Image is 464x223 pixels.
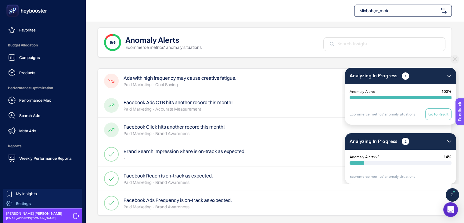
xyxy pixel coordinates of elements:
[124,82,236,88] p: Paid Marketing - Cost Saving
[110,40,116,45] span: 5/6
[19,98,51,103] span: Performance Max
[441,8,447,14] img: svg%3e
[124,204,232,210] p: Paid Marketing - Brand Awareness
[6,216,62,221] span: [EMAIL_ADDRESS][DOMAIN_NAME]
[350,174,415,179] span: Ecommerce metrics' anomaly situations
[19,27,36,32] span: Favorites
[124,130,225,137] p: Paid Marketing - Brand Awareness
[425,108,451,120] button: Go to Result
[19,70,35,75] span: Products
[5,51,81,64] a: Campaigns
[5,125,81,137] a: Meta Ads
[5,152,81,164] a: Weekly Performance Reports
[447,75,451,77] img: Arrow
[124,123,225,130] h4: Facebook Click hits another record this month!
[5,82,81,94] span: Performance Optimization
[16,201,31,206] span: Settings
[350,154,379,160] span: Anomaly Alerts v3
[3,189,82,199] a: My Insights
[5,109,81,122] a: Search Ads
[350,138,397,145] span: Analyzing In Progress
[19,113,40,118] span: Search Ads
[451,55,459,64] img: Close
[124,74,236,82] h4: Ads with high frequency may cause creative fatigue.
[19,55,40,60] span: Campaigns
[441,89,451,94] span: 100%
[124,179,213,185] p: Paid Marketing - Brand Awareness
[3,199,82,208] a: Settings
[125,44,202,50] p: Ecommerce metrics' anomaly situations
[359,8,438,14] span: Misbahçe_meta
[5,24,81,36] a: Favorites
[5,94,81,106] a: Performance Max
[444,154,451,160] span: 14%
[124,99,233,106] h4: Facebook Ads CTR hits another record this month!
[19,128,36,133] span: Meta Ads
[19,156,72,161] span: Weekly Performance Reports
[443,202,458,217] div: Open Intercom Messenger
[5,140,81,152] span: Reports
[447,140,451,143] img: Arrow
[451,192,454,198] span: 2
[5,39,81,51] span: Budget Allocation
[16,191,37,196] span: My Insights
[124,106,233,112] p: Paid Marketing - Accurate Measurement
[5,67,81,79] a: Products
[402,72,409,80] span: 1
[124,196,232,204] h4: Facebook Ads Frequency is on-track as expected.
[124,172,213,179] h4: Facebook Reach is on-track as expected.
[125,35,179,44] h1: Anomaly Alerts
[4,2,23,7] span: Feedback
[350,112,415,117] span: Ecommerce metrics' anomaly situations
[124,148,246,155] h4: Brand Search Impression Share is on-track as expected.
[330,42,334,46] img: Search Insight
[402,138,409,145] span: 2
[350,72,397,79] span: Analyzing In Progress
[337,41,439,48] input: Search Insight
[124,155,246,161] p: -
[350,89,375,94] span: Anomaly Alerts
[6,211,62,216] span: [PERSON_NAME] [PERSON_NAME]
